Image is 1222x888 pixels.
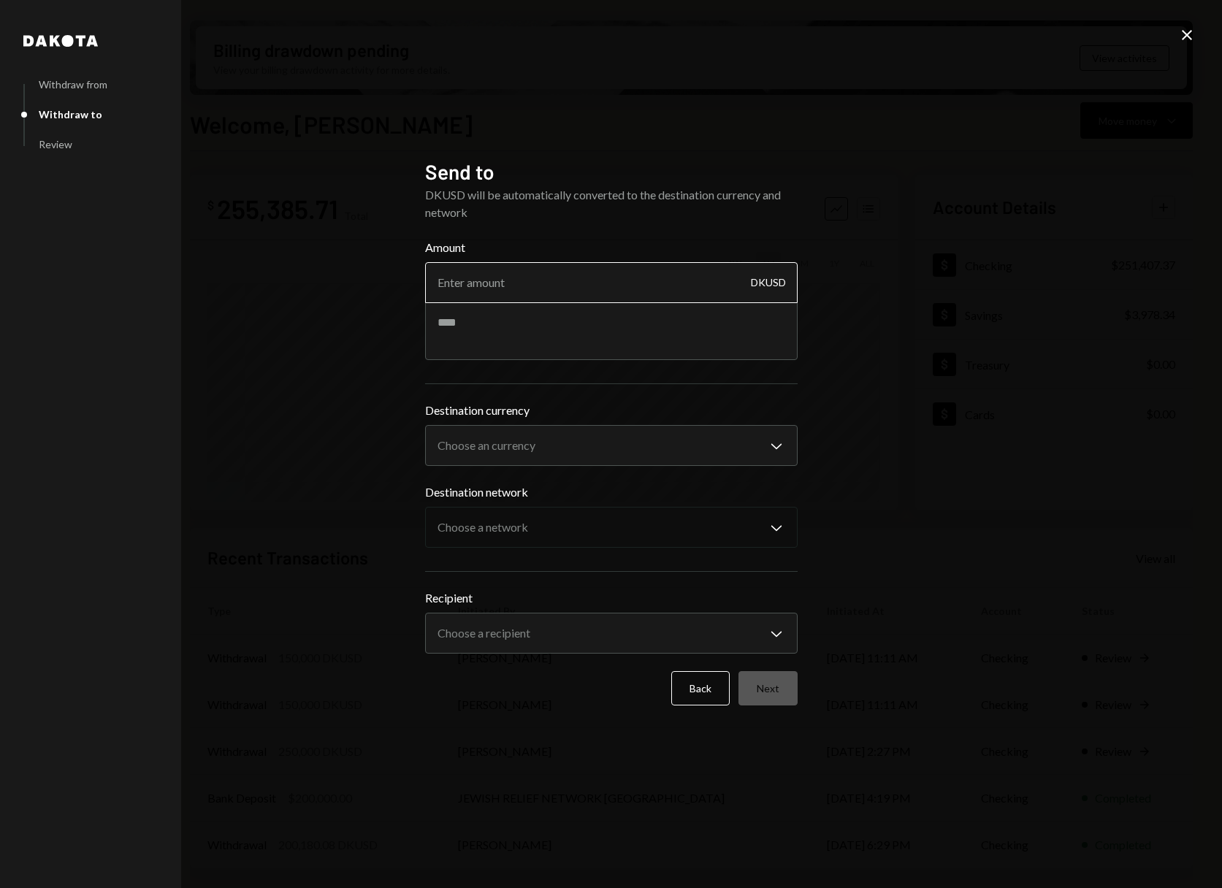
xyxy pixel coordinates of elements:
[425,262,798,303] input: Enter amount
[39,78,107,91] div: Withdraw from
[425,402,798,419] label: Destination currency
[425,239,798,256] label: Amount
[751,262,786,303] div: DKUSD
[425,158,798,186] h2: Send to
[39,108,102,120] div: Withdraw to
[425,613,798,654] button: Recipient
[425,186,798,221] div: DKUSD will be automatically converted to the destination currency and network
[425,483,798,501] label: Destination network
[425,589,798,607] label: Recipient
[39,138,72,150] div: Review
[671,671,730,705] button: Back
[425,425,798,466] button: Destination currency
[425,507,798,548] button: Destination network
